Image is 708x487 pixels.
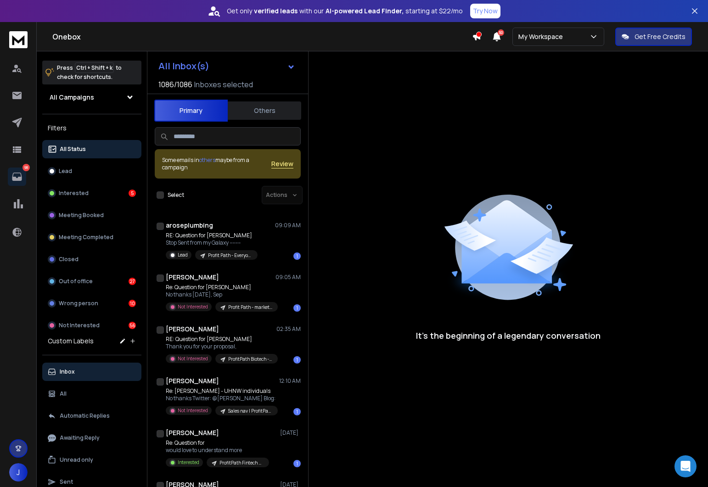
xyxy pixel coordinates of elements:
p: All [60,390,67,397]
div: 10 [129,300,136,307]
p: 09:09 AM [275,222,301,229]
p: Profit Path - marketing heads with ICP [228,304,272,311]
span: 50 [498,29,504,36]
h3: Filters [42,122,141,134]
div: 1 [293,252,301,260]
button: Wrong person10 [42,294,141,313]
button: Get Free Credits [615,28,692,46]
div: 5 [129,190,136,197]
button: Review [271,159,293,168]
p: Thank you for your proposal, [166,343,276,350]
p: Sent [60,478,73,486]
h1: [PERSON_NAME] [166,325,219,334]
p: Interested [178,459,199,466]
h1: [PERSON_NAME] [166,428,219,437]
p: It’s the beginning of a legendary conversation [416,329,601,342]
h1: All Inbox(s) [158,62,209,71]
p: Meeting Booked [59,212,104,219]
p: Automatic Replies [60,412,110,420]
p: Profit Path - Everyone - ICP Campaign [208,252,252,259]
p: ProfitPath Biotech - relaunch [228,356,272,363]
h3: Inboxes selected [194,79,253,90]
p: Get only with our starting at $22/mo [227,6,463,16]
h1: All Campaigns [50,93,94,102]
h1: Onebox [52,31,472,42]
button: J [9,463,28,481]
p: Wrong person [59,300,98,307]
p: Get Free Credits [635,32,686,41]
strong: verified leads [254,6,298,16]
p: Stop Sent from my Galaxy -------- [166,239,258,246]
button: Not Interested56 [42,316,141,335]
p: My Workspace [518,32,567,41]
p: Meeting Completed [59,234,113,241]
p: No thanks Twitter: @[PERSON_NAME] Blog: [166,395,276,402]
p: would love to understand more [166,447,269,454]
p: 98 [22,164,30,171]
p: Re: Question for [166,439,269,447]
button: All [42,385,141,403]
span: 1086 / 1086 [158,79,192,90]
label: Select [168,191,184,199]
button: Unread only [42,451,141,469]
p: Try Now [473,6,498,16]
h3: Custom Labels [48,336,94,346]
a: 98 [8,168,26,186]
button: Lead [42,162,141,180]
p: Lead [59,168,72,175]
p: Not Interested [178,355,208,362]
p: All Status [60,146,86,153]
span: Ctrl + Shift + k [75,62,114,73]
div: 56 [129,322,136,329]
p: Not Interested [178,407,208,414]
p: Awaiting Reply [60,434,100,442]
p: Sales nav | ProfitPath 100K HNW Individuals offer [228,408,272,414]
p: No thanks [DATE], Sep [166,291,276,298]
strong: AI-powered Lead Finder, [326,6,404,16]
p: Lead [178,252,188,258]
div: 1 [293,304,301,312]
button: All Inbox(s) [151,57,303,75]
p: Press to check for shortcuts. [57,63,122,82]
h1: [PERSON_NAME] [166,273,219,282]
div: 27 [129,278,136,285]
p: RE: Question for [PERSON_NAME] [166,336,276,343]
p: RE: Question for [PERSON_NAME] [166,232,258,239]
p: [DATE] [280,429,301,437]
button: All Campaigns [42,88,141,106]
span: others [199,156,215,164]
p: Re: [PERSON_NAME] - UHNW individuals [166,387,276,395]
p: Out of office [59,278,93,285]
p: ProfitPath Fintech pitchbook (Financing clone) [219,459,264,466]
p: Unread only [60,456,93,464]
p: Inbox [60,368,75,375]
button: Meeting Completed [42,228,141,246]
p: Interested [59,190,89,197]
p: Not Interested [178,303,208,310]
div: 1 [293,356,301,364]
button: Automatic Replies [42,407,141,425]
button: Inbox [42,363,141,381]
button: All Status [42,140,141,158]
button: Awaiting Reply [42,429,141,447]
button: Primary [154,100,228,122]
h1: aroseplumbing [166,221,213,230]
div: Some emails in maybe from a campaign [162,157,271,171]
p: Closed [59,256,79,263]
div: 1 [293,408,301,415]
div: 1 [293,460,301,467]
button: Closed [42,250,141,269]
h1: [PERSON_NAME] [166,376,219,386]
button: Others [228,101,301,121]
p: Not Interested [59,322,100,329]
button: Interested5 [42,184,141,202]
p: 12:10 AM [279,377,301,385]
p: 02:35 AM [276,325,301,333]
p: 09:05 AM [275,274,301,281]
p: Re: Question for [PERSON_NAME] [166,284,276,291]
button: Meeting Booked [42,206,141,224]
img: logo [9,31,28,48]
